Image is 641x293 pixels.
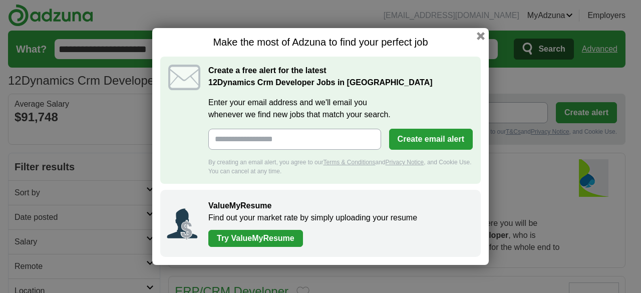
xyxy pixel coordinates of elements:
img: icon_email.svg [168,65,200,90]
div: By creating an email alert, you agree to our and , and Cookie Use. You can cancel at any time. [208,158,473,176]
a: Try ValueMyResume [208,230,303,247]
strong: Dynamics Crm Developer Jobs in [GEOGRAPHIC_DATA] [208,78,433,87]
a: Privacy Notice [386,159,424,166]
label: Enter your email address and we'll email you whenever we find new jobs that match your search. [208,97,473,121]
p: Find out your market rate by simply uploading your resume [208,212,471,224]
span: 12 [208,77,217,89]
button: Create email alert [389,129,473,150]
a: Terms & Conditions [323,159,375,166]
h2: Create a free alert for the latest [208,65,473,89]
h2: ValueMyResume [208,200,471,212]
h1: Make the most of Adzuna to find your perfect job [160,36,481,49]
